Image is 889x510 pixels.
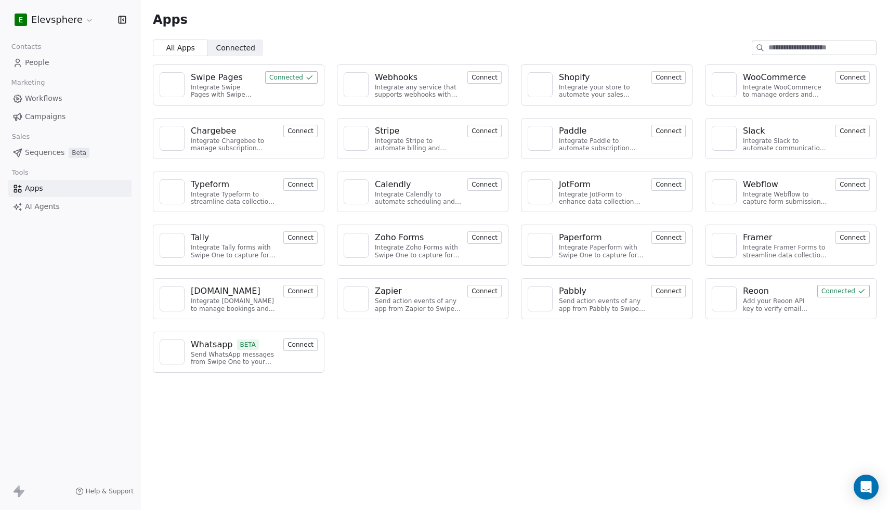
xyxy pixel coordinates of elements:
[348,77,364,93] img: NA
[8,108,132,125] a: Campaigns
[191,178,229,191] div: Typeform
[25,201,60,212] span: AI Agents
[716,238,732,253] img: NA
[12,11,96,29] button: EElevsphere
[344,286,369,311] a: NA
[25,147,64,158] span: Sequences
[467,72,502,82] a: Connect
[712,179,737,204] a: NA
[375,285,461,297] a: Zapier
[559,244,645,259] div: Integrate Paperform with Swipe One to capture form submissions.
[7,75,49,90] span: Marketing
[164,184,180,200] img: NA
[835,179,870,189] a: Connect
[375,71,461,84] a: Webhooks
[743,285,769,297] div: Reoon
[375,297,461,312] div: Send action events of any app from Zapier to Swipe One
[835,126,870,136] a: Connect
[559,125,645,137] a: Paddle
[191,84,259,99] div: Integrate Swipe Pages with Swipe One CRM to capture lead data.
[743,191,829,206] div: Integrate Webflow to capture form submissions and automate customer engagement.
[528,233,553,258] a: NA
[344,179,369,204] a: NA
[8,144,132,161] a: SequencesBeta
[835,232,870,242] a: Connect
[835,125,870,137] button: Connect
[283,286,318,296] a: Connect
[651,285,686,297] button: Connect
[25,183,43,194] span: Apps
[467,231,502,244] button: Connect
[835,178,870,191] button: Connect
[191,137,277,152] div: Integrate Chargebee to manage subscription billing and customer data.
[283,339,318,349] a: Connect
[191,338,277,351] a: WhatsappBETA
[25,93,62,104] span: Workflows
[651,286,686,296] a: Connect
[835,72,870,82] a: Connect
[743,125,765,137] div: Slack
[160,126,185,151] a: NA
[559,231,645,244] a: Paperform
[743,244,829,259] div: Integrate Framer Forms to streamline data collection and customer engagement.
[528,286,553,311] a: NA
[651,125,686,137] button: Connect
[283,338,318,351] button: Connect
[651,232,686,242] a: Connect
[743,231,829,244] a: Framer
[651,231,686,244] button: Connect
[375,125,461,137] a: Stripe
[7,129,34,145] span: Sales
[164,344,180,360] img: NA
[191,71,259,84] a: Swipe Pages
[528,72,553,97] a: NA
[7,39,46,55] span: Contacts
[375,191,461,206] div: Integrate Calendly to automate scheduling and event management.
[164,77,180,93] img: NA
[375,244,461,259] div: Integrate Zoho Forms with Swipe One to capture form submissions.
[743,71,829,84] a: WooCommerce
[835,71,870,84] button: Connect
[532,184,548,200] img: NA
[817,286,870,296] a: Connected
[86,487,134,495] span: Help & Support
[283,232,318,242] a: Connect
[559,231,602,244] div: Paperform
[559,285,645,297] a: Pabbly
[216,43,255,54] span: Connected
[712,126,737,151] a: NA
[559,297,645,312] div: Send action events of any app from Pabbly to Swipe One
[651,72,686,82] a: Connect
[191,71,243,84] div: Swipe Pages
[375,137,461,152] div: Integrate Stripe to automate billing and payments.
[743,231,772,244] div: Framer
[7,165,33,180] span: Tools
[348,130,364,146] img: NA
[8,90,132,107] a: Workflows
[559,285,586,297] div: Pabbly
[651,178,686,191] button: Connect
[532,238,548,253] img: NA
[191,231,209,244] div: Tally
[854,475,879,500] div: Open Intercom Messenger
[344,126,369,151] a: NA
[265,72,318,82] a: Connected
[8,198,132,215] a: AI Agents
[467,178,502,191] button: Connect
[8,180,132,197] a: Apps
[283,126,318,136] a: Connect
[153,12,188,28] span: Apps
[69,148,89,158] span: Beta
[344,233,369,258] a: NA
[467,179,502,189] a: Connect
[716,77,732,93] img: NA
[559,191,645,206] div: Integrate JotForm to enhance data collection and improve customer engagement.
[467,126,502,136] a: Connect
[743,178,778,191] div: Webflow
[191,231,277,244] a: Tally
[467,286,502,296] a: Connect
[164,130,180,146] img: NA
[191,338,233,351] div: Whatsapp
[283,179,318,189] a: Connect
[75,487,134,495] a: Help & Support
